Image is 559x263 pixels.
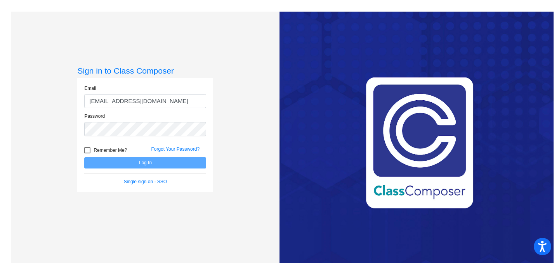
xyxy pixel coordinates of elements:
[84,85,96,92] label: Email
[77,66,213,76] h3: Sign in to Class Composer
[124,179,167,184] a: Single sign on - SSO
[151,146,200,152] a: Forgot Your Password?
[84,157,206,168] button: Log In
[84,113,105,120] label: Password
[94,146,127,155] span: Remember Me?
